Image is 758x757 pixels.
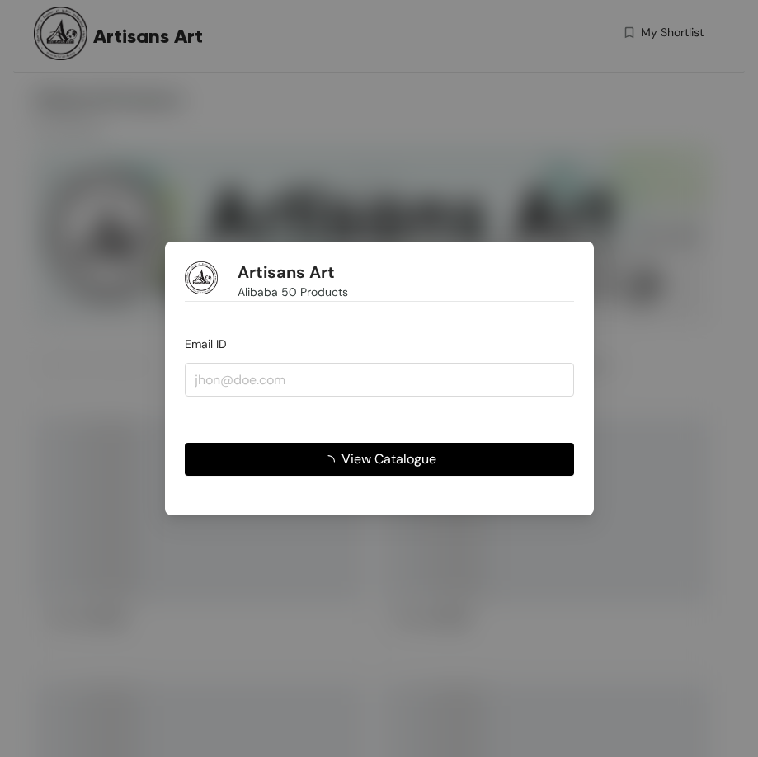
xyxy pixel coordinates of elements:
[185,443,574,476] button: View Catalogue
[185,363,574,396] input: jhon@doe.com
[238,262,335,283] h1: Artisans Art
[238,283,348,301] span: Alibaba 50 Products
[341,449,436,469] span: View Catalogue
[185,336,227,351] span: Email ID
[322,455,341,468] span: loading
[185,261,218,294] img: Buyer Portal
